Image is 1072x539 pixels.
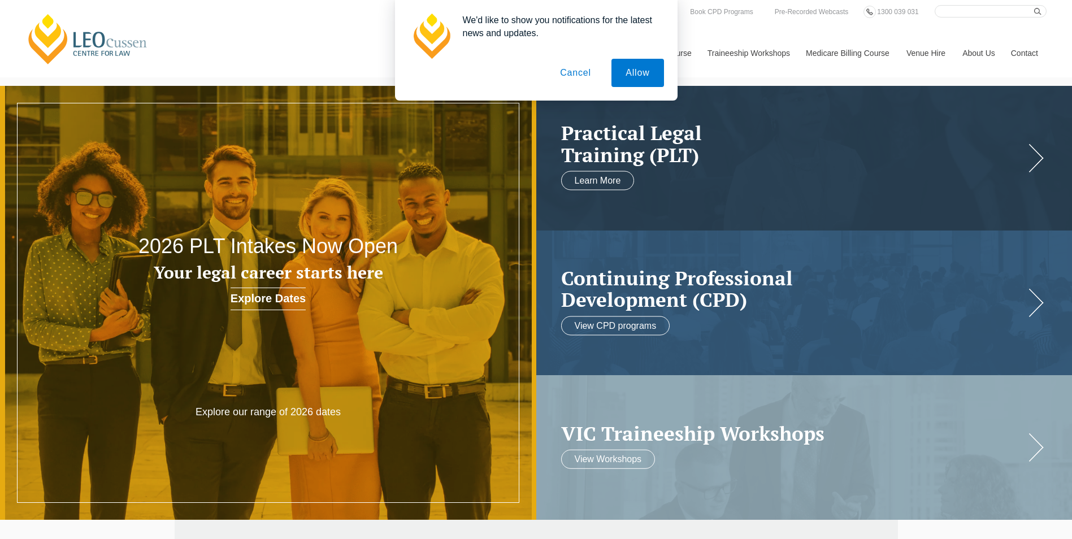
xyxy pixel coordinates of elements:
[107,235,429,258] h2: 2026 PLT Intakes Now Open
[161,406,376,419] p: Explore our range of 2026 dates
[611,59,663,87] button: Allow
[546,59,605,87] button: Cancel
[107,263,429,282] h3: Your legal career starts here
[561,122,1025,166] a: Practical LegalTraining (PLT)
[561,267,1025,310] a: Continuing ProfessionalDevelopment (CPD)
[561,267,1025,310] h2: Continuing Professional Development (CPD)
[561,122,1025,166] h2: Practical Legal Training (PLT)
[561,450,656,469] a: View Workshops
[561,171,635,190] a: Learn More
[561,316,670,335] a: View CPD programs
[561,422,1025,444] a: VIC Traineeship Workshops
[409,14,454,59] img: notification icon
[231,288,306,310] a: Explore Dates
[454,14,664,40] div: We'd like to show you notifications for the latest news and updates.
